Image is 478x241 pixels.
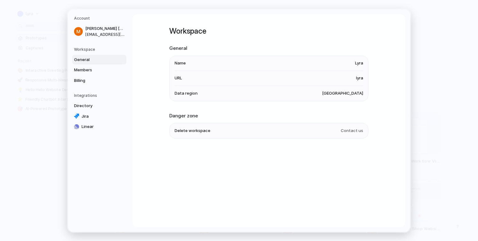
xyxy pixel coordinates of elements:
[74,103,114,109] span: Directory
[74,56,114,63] span: General
[85,31,125,37] span: [EMAIL_ADDRESS][DOMAIN_NAME]
[175,128,210,134] span: Delete workspace
[72,111,126,121] a: Jira
[74,16,126,21] h5: Account
[74,77,114,83] span: Billing
[74,93,126,98] h5: Integrations
[356,75,363,81] span: lyra
[169,26,368,37] h1: Workspace
[355,60,363,66] span: Lyra
[82,124,121,130] span: Linear
[175,90,198,96] span: Data region
[74,46,126,52] h5: Workspace
[175,60,186,66] span: Name
[169,112,368,119] h2: Danger zone
[72,24,126,39] a: [PERSON_NAME] [PERSON_NAME][EMAIL_ADDRESS][DOMAIN_NAME]
[175,75,182,81] span: URL
[72,101,126,111] a: Directory
[72,75,126,85] a: Billing
[85,26,125,32] span: [PERSON_NAME] [PERSON_NAME]
[72,122,126,132] a: Linear
[322,90,363,96] span: [GEOGRAPHIC_DATA]
[169,45,368,52] h2: General
[72,54,126,64] a: General
[72,65,126,75] a: Members
[341,128,363,134] span: Contact us
[82,113,121,119] span: Jira
[74,67,114,73] span: Members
